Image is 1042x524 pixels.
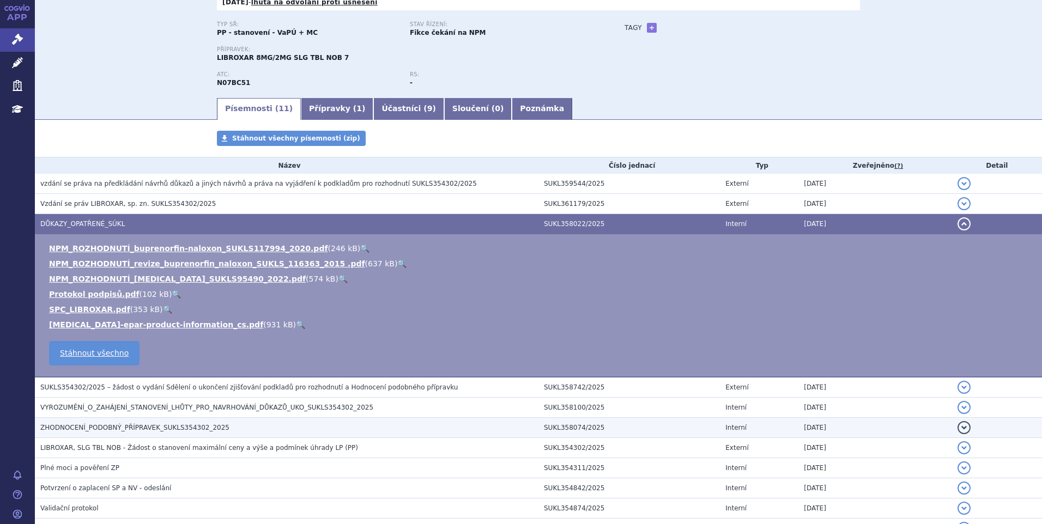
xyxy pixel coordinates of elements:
strong: PP - stanovení - VaPÚ + MC [217,29,318,36]
button: detail [958,421,971,434]
span: Externí [725,180,748,187]
td: [DATE] [798,398,952,418]
h3: Tagy [625,21,642,34]
li: ( ) [49,289,1031,300]
th: Typ [720,157,798,174]
a: Stáhnout všechny písemnosti (zip) [217,131,366,146]
span: 931 kB [266,320,293,329]
li: ( ) [49,273,1031,284]
span: DŮKAZY_OPATŘENÉ_SÚKL [40,220,125,228]
a: 🔍 [172,290,181,298]
a: Písemnosti (11) [217,98,301,120]
span: 246 kB [331,244,358,253]
button: detail [958,217,971,230]
td: [DATE] [798,418,952,438]
span: Externí [725,383,748,391]
a: 🔍 [397,259,407,268]
li: ( ) [49,319,1031,330]
span: Externí [725,444,748,452]
span: Vzdání se práv LIBROXAR, sp. zn. SUKLS354302/2025 [40,200,216,208]
a: Přípravky (1) [301,98,373,120]
td: [DATE] [798,174,952,194]
span: 102 kB [142,290,169,298]
a: SPC_LIBROXAR.pdf [49,305,130,314]
p: RS: [410,71,592,78]
abbr: (?) [894,162,903,170]
span: Validační protokol [40,504,99,512]
td: [DATE] [798,377,952,398]
a: NPM_ROZHODNUTÍ_revize_buprenorfin_naloxon_SUKLS_116363_2015 .pdf [49,259,365,268]
button: detail [958,197,971,210]
span: SUKLS354302/2025 – žádost o vydání Sdělení o ukončení zjišťování podkladů pro rozhodnutí a Hodnoc... [40,383,458,391]
td: SUKL358100/2025 [538,398,720,418]
td: SUKL361179/2025 [538,194,720,214]
span: Stáhnout všechny písemnosti (zip) [232,135,360,142]
a: NPM_ROZHODNUTÍ_buprenorfin-naloxon_SUKLS117994_2020.pdf [49,244,328,253]
strong: - [410,79,413,87]
strong: BUPRENORFIN, KOMBINACE [217,79,250,87]
a: + [647,23,657,33]
span: 637 kB [368,259,395,268]
li: ( ) [49,304,1031,315]
td: SUKL358742/2025 [538,377,720,398]
p: Přípravek: [217,46,603,53]
button: detail [958,177,971,190]
a: 🔍 [296,320,305,329]
td: SUKL358074/2025 [538,418,720,438]
span: 1 [356,104,362,113]
button: detail [958,441,971,454]
td: SUKL354842/2025 [538,478,720,498]
p: Stav řízení: [410,21,592,28]
span: Plné moci a pověření ZP [40,464,119,472]
a: Účastníci (9) [373,98,444,120]
button: detail [958,461,971,474]
td: [DATE] [798,458,952,478]
span: 353 kB [133,305,160,314]
span: LIBROXAR, SLG TBL NOB - Žádost o stanovení maximální ceny a výše a podmínek úhrady LP (PP) [40,444,358,452]
td: [DATE] [798,478,952,498]
th: Detail [952,157,1042,174]
th: Název [35,157,538,174]
a: Protokol podpisů.pdf [49,290,140,298]
span: Potvrzení o zaplacení SP a NV - odeslání [40,484,171,492]
span: Interní [725,504,747,512]
p: Typ SŘ: [217,21,399,28]
span: LIBROXAR 8MG/2MG SLG TBL NOB 7 [217,54,349,62]
span: Interní [725,484,747,492]
a: 🔍 [338,275,348,283]
a: Stáhnout všechno [49,341,140,365]
a: [MEDICAL_DATA]-epar-product-information_cs.pdf [49,320,263,329]
td: [DATE] [798,438,952,458]
th: Číslo jednací [538,157,720,174]
button: detail [958,401,971,414]
strong: Fikce čekání na NPM [410,29,486,36]
button: detail [958,482,971,495]
a: NPM_ROZHODNUTÍ_[MEDICAL_DATA]_SUKLS95490_2022.pdf [49,275,306,283]
span: 574 kB [309,275,336,283]
span: Interní [725,404,747,411]
td: SUKL354874/2025 [538,498,720,519]
li: ( ) [49,243,1031,254]
a: Sloučení (0) [444,98,512,120]
a: 🔍 [360,244,369,253]
td: [DATE] [798,194,952,214]
span: Interní [725,424,747,431]
span: vzdání se práva na předkládání návrhů důkazů a jiných návrhů a práva na vyjádření k podkladům pro... [40,180,477,187]
button: detail [958,502,971,515]
td: [DATE] [798,498,952,519]
span: Interní [725,220,747,228]
span: Externí [725,200,748,208]
td: SUKL354302/2025 [538,438,720,458]
a: 🔍 [163,305,172,314]
span: Interní [725,464,747,472]
span: ZHODNOCENÍ_PODOBNÝ_PŘÍPRAVEK_SUKLS354302_2025 [40,424,229,431]
td: SUKL359544/2025 [538,174,720,194]
span: 0 [495,104,500,113]
span: 9 [427,104,433,113]
span: 11 [278,104,289,113]
a: Poznámka [512,98,572,120]
td: SUKL358022/2025 [538,214,720,234]
td: [DATE] [798,214,952,234]
th: Zveřejněno [798,157,952,174]
span: VYROZUMĚNÍ_O_ZAHÁJENÍ_STANOVENÍ_LHŮTY_PRO_NAVRHOVÁNÍ_DŮKAZŮ_UKO_SUKLS354302_2025 [40,404,373,411]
